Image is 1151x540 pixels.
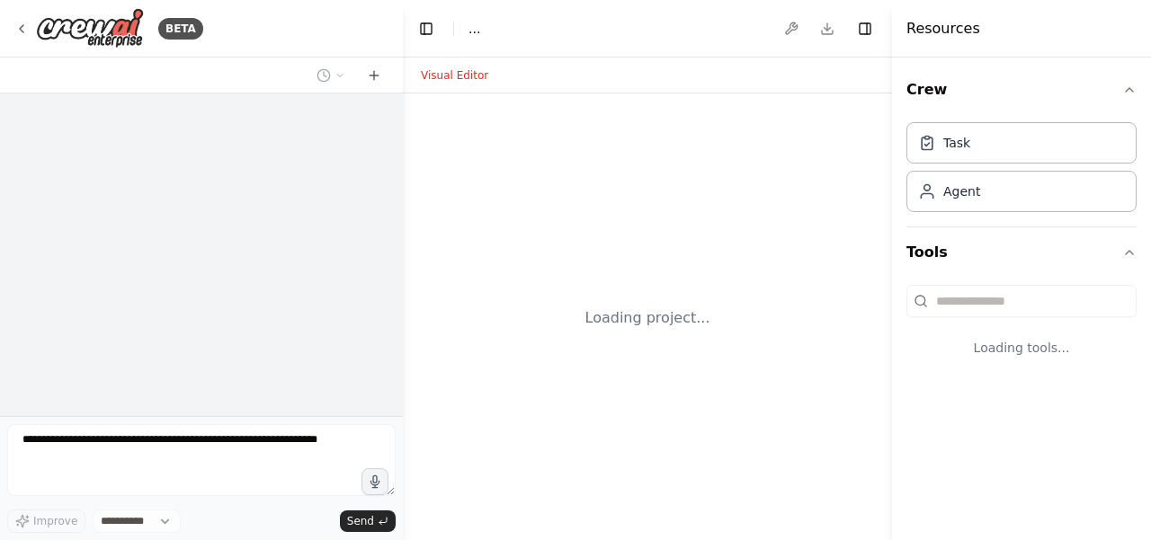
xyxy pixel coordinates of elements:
button: Click to speak your automation idea [361,468,388,495]
h4: Resources [906,18,980,40]
button: Improve [7,509,85,533]
button: Hide right sidebar [852,16,878,41]
button: Switch to previous chat [309,65,352,86]
button: Crew [906,65,1137,115]
button: Tools [906,227,1137,278]
button: Send [340,510,396,532]
div: Crew [906,115,1137,226]
span: Improve [33,514,77,528]
div: BETA [158,18,203,40]
button: Visual Editor [410,65,499,86]
nav: breadcrumb [468,20,480,38]
button: Hide left sidebar [414,16,439,41]
img: Logo [36,8,144,49]
span: Send [347,514,374,528]
div: Loading tools... [906,324,1137,371]
div: Agent [943,182,980,200]
div: Loading project... [585,307,710,329]
div: Tools [906,278,1137,385]
button: Start a new chat [360,65,388,86]
span: ... [468,20,480,38]
div: Task [943,134,970,152]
